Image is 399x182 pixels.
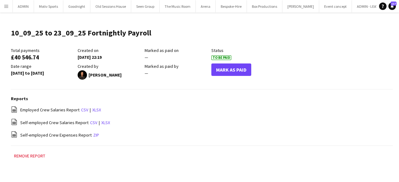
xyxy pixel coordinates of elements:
[196,0,216,12] button: Arena
[13,0,34,12] button: ADMIN
[90,0,131,12] button: Old Sessions House
[211,63,251,76] button: Mark As Paid
[282,0,319,12] button: [PERSON_NAME]
[145,70,148,76] span: —
[11,70,75,76] div: [DATE] to [DATE]
[20,132,92,138] span: Self-employed Crew Expenses Report
[145,54,148,60] span: —
[145,63,208,69] div: Marked as paid by
[11,28,151,38] h1: 10_09_25 to 23_09_25 Fortnightly Payroll
[78,63,141,69] div: Created by
[11,119,393,126] div: |
[81,107,88,113] a: csv
[160,0,196,12] button: The Music Room
[11,152,48,160] button: Remove report
[11,106,393,114] div: |
[20,107,79,113] span: Employed Crew Salaries Report
[11,96,393,101] h3: Reports
[92,107,101,113] a: xlsx
[90,120,97,125] a: csv
[78,48,141,53] div: Created on
[78,54,141,60] div: [DATE] 22:19
[20,120,89,125] span: Self-employed Crew Salaries Report
[11,54,75,60] div: £40 546.74
[63,0,90,12] button: Goodnight
[11,48,75,53] div: Total payments
[391,2,397,6] span: 117
[131,0,160,12] button: Seen Group
[319,0,352,12] button: Event concept
[388,2,396,10] a: 117
[78,70,141,80] div: [PERSON_NAME]
[211,55,231,60] span: To Be Paid
[211,48,275,53] div: Status
[352,0,385,12] button: ADMIN - LEAVE
[11,63,75,69] div: Date range
[101,120,110,125] a: xlsx
[34,0,63,12] button: Motiv Sports
[93,132,99,138] a: zip
[216,0,247,12] button: Bespoke-Hire
[247,0,282,12] button: Box Productions
[145,48,208,53] div: Marked as paid on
